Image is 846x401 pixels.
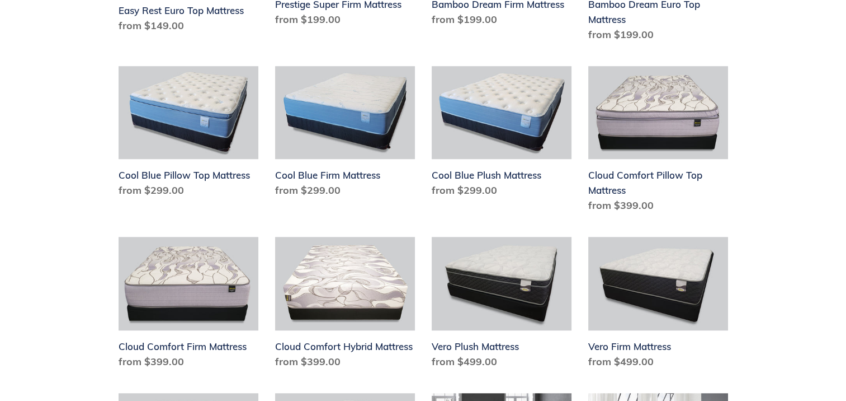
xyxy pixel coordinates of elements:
a: Cloud Comfort Hybrid Mattress [275,237,415,374]
a: Cloud Comfort Pillow Top Mattress [588,66,728,218]
a: Vero Plush Mattress [432,237,571,374]
a: Cool Blue Pillow Top Mattress [119,66,258,203]
a: Cloud Comfort Firm Mattress [119,237,258,374]
a: Vero Firm Mattress [588,237,728,374]
a: Cool Blue Firm Mattress [275,66,415,203]
a: Cool Blue Plush Mattress [432,66,571,203]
